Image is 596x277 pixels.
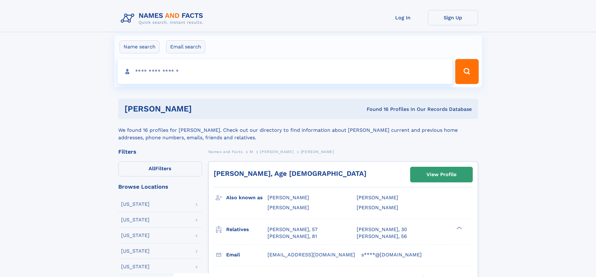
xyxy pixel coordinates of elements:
[226,250,267,260] h3: Email
[121,202,150,207] div: [US_STATE]
[267,252,355,258] span: [EMAIL_ADDRESS][DOMAIN_NAME]
[121,233,150,238] div: [US_STATE]
[267,233,317,240] a: [PERSON_NAME], 81
[455,226,462,230] div: ❯
[226,192,267,203] h3: Also known as
[301,150,334,154] span: [PERSON_NAME]
[357,233,407,240] a: [PERSON_NAME], 56
[250,150,253,154] span: M
[428,10,478,25] a: Sign Up
[121,264,150,269] div: [US_STATE]
[118,184,202,190] div: Browse Locations
[118,149,202,155] div: Filters
[378,10,428,25] a: Log In
[125,105,279,113] h1: [PERSON_NAME]
[250,148,253,156] a: M
[410,167,472,182] a: View Profile
[357,205,398,210] span: [PERSON_NAME]
[120,40,160,53] label: Name search
[426,167,456,182] div: View Profile
[118,59,453,84] input: search input
[121,249,150,254] div: [US_STATE]
[267,205,309,210] span: [PERSON_NAME]
[118,119,478,141] div: We found 16 profiles for [PERSON_NAME]. Check out our directory to find information about [PERSON...
[118,10,208,27] img: Logo Names and Facts
[267,195,309,200] span: [PERSON_NAME]
[214,170,366,177] a: [PERSON_NAME], Age [DEMOGRAPHIC_DATA]
[226,224,267,235] h3: Relatives
[121,217,150,222] div: [US_STATE]
[357,195,398,200] span: [PERSON_NAME]
[455,59,478,84] button: Search Button
[357,226,407,233] a: [PERSON_NAME], 30
[267,226,318,233] a: [PERSON_NAME], 57
[149,166,155,171] span: All
[166,40,205,53] label: Email search
[118,161,202,176] label: Filters
[260,148,293,156] a: [PERSON_NAME]
[208,148,243,156] a: Names and Facts
[260,150,293,154] span: [PERSON_NAME]
[279,106,472,113] div: Found 16 Profiles In Our Records Database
